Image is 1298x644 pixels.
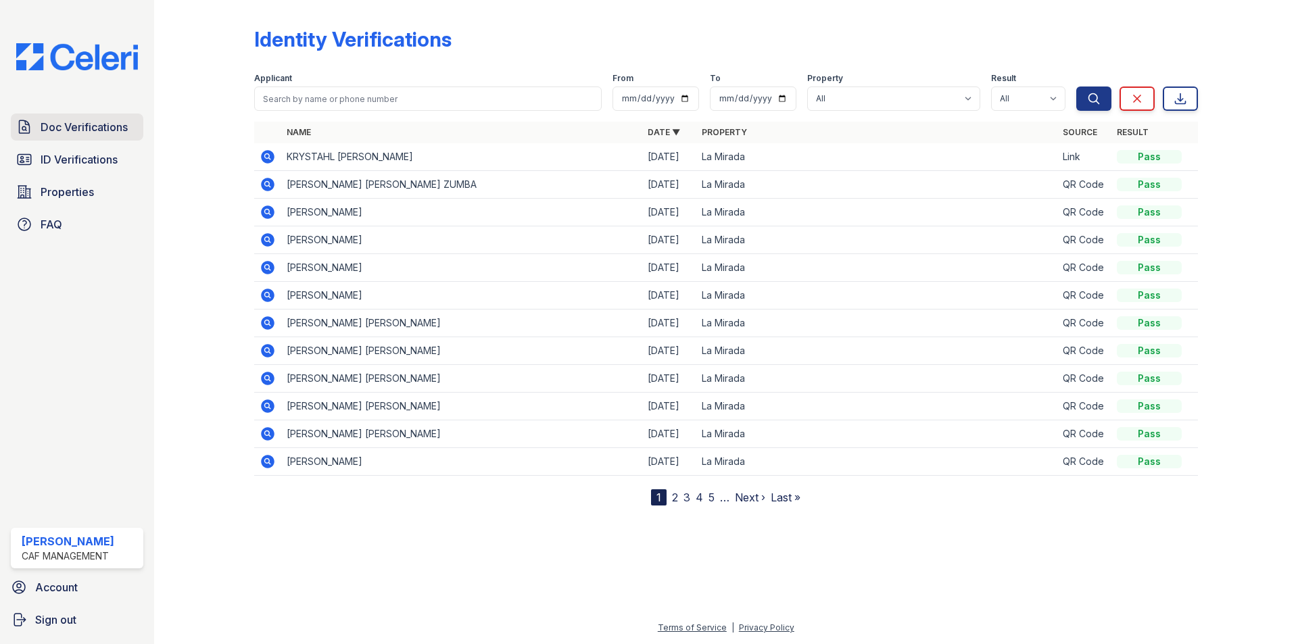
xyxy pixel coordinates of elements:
[254,27,452,51] div: Identity Verifications
[35,579,78,595] span: Account
[1117,233,1182,247] div: Pass
[696,226,1057,254] td: La Mirada
[1057,365,1111,393] td: QR Code
[1117,178,1182,191] div: Pass
[11,114,143,141] a: Doc Verifications
[254,73,292,84] label: Applicant
[696,309,1057,337] td: La Mirada
[642,171,696,199] td: [DATE]
[696,491,703,504] a: 4
[41,184,94,200] span: Properties
[1057,254,1111,282] td: QR Code
[696,254,1057,282] td: La Mirada
[1057,337,1111,365] td: QR Code
[807,73,843,84] label: Property
[11,211,143,238] a: FAQ
[254,86,602,111] input: Search by name or phone number
[1057,282,1111,309] td: QR Code
[1057,143,1111,171] td: Link
[696,143,1057,171] td: La Mirada
[1057,393,1111,420] td: QR Code
[612,73,633,84] label: From
[1117,289,1182,302] div: Pass
[5,43,149,70] img: CE_Logo_Blue-a8612792a0a2168367f1c8372b55b34899dd931a85d93a1a3d3e32e68fde9ad4.png
[696,171,1057,199] td: La Mirada
[11,146,143,173] a: ID Verifications
[1063,127,1097,137] a: Source
[1117,205,1182,219] div: Pass
[642,282,696,309] td: [DATE]
[5,606,149,633] a: Sign out
[281,171,642,199] td: [PERSON_NAME] [PERSON_NAME] ZUMBA
[1117,399,1182,413] div: Pass
[991,73,1016,84] label: Result
[731,622,734,633] div: |
[281,226,642,254] td: [PERSON_NAME]
[22,549,114,563] div: CAF Management
[281,254,642,282] td: [PERSON_NAME]
[696,199,1057,226] td: La Mirada
[648,127,680,137] a: Date ▼
[651,489,667,505] div: 1
[672,491,678,504] a: 2
[683,491,690,504] a: 3
[642,199,696,226] td: [DATE]
[1117,261,1182,274] div: Pass
[281,448,642,476] td: [PERSON_NAME]
[281,365,642,393] td: [PERSON_NAME] [PERSON_NAME]
[710,73,721,84] label: To
[1117,427,1182,441] div: Pass
[1057,171,1111,199] td: QR Code
[1117,127,1149,137] a: Result
[720,489,729,505] span: …
[281,420,642,448] td: [PERSON_NAME] [PERSON_NAME]
[642,393,696,420] td: [DATE]
[771,491,800,504] a: Last »
[696,448,1057,476] td: La Mirada
[642,365,696,393] td: [DATE]
[708,491,715,504] a: 5
[41,151,118,168] span: ID Verifications
[642,254,696,282] td: [DATE]
[642,309,696,337] td: [DATE]
[5,574,149,601] a: Account
[281,393,642,420] td: [PERSON_NAME] [PERSON_NAME]
[1117,372,1182,385] div: Pass
[1117,455,1182,468] div: Pass
[696,337,1057,365] td: La Mirada
[1057,420,1111,448] td: QR Code
[41,119,128,135] span: Doc Verifications
[696,365,1057,393] td: La Mirada
[696,282,1057,309] td: La Mirada
[281,199,642,226] td: [PERSON_NAME]
[735,491,765,504] a: Next ›
[281,143,642,171] td: KRYSTAHL [PERSON_NAME]
[658,622,727,633] a: Terms of Service
[642,337,696,365] td: [DATE]
[642,226,696,254] td: [DATE]
[1057,226,1111,254] td: QR Code
[1117,316,1182,330] div: Pass
[22,533,114,549] div: [PERSON_NAME]
[1117,150,1182,164] div: Pass
[1057,309,1111,337] td: QR Code
[1117,344,1182,357] div: Pass
[11,178,143,205] a: Properties
[281,337,642,365] td: [PERSON_NAME] [PERSON_NAME]
[642,420,696,448] td: [DATE]
[696,393,1057,420] td: La Mirada
[287,127,311,137] a: Name
[281,309,642,337] td: [PERSON_NAME] [PERSON_NAME]
[281,282,642,309] td: [PERSON_NAME]
[739,622,794,633] a: Privacy Policy
[702,127,747,137] a: Property
[1057,199,1111,226] td: QR Code
[41,216,62,232] span: FAQ
[642,143,696,171] td: [DATE]
[1057,448,1111,476] td: QR Code
[35,612,76,628] span: Sign out
[696,420,1057,448] td: La Mirada
[642,448,696,476] td: [DATE]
